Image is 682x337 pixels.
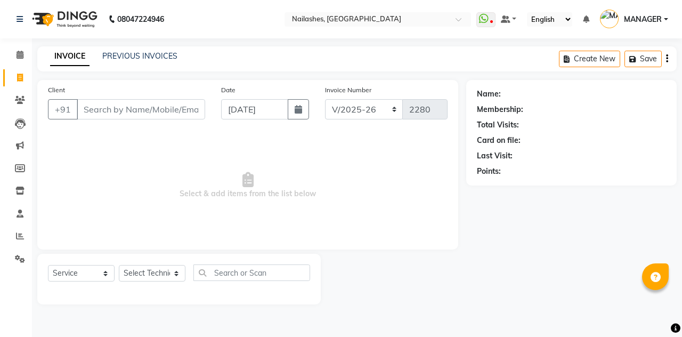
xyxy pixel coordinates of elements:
[117,4,164,34] b: 08047224946
[477,104,523,115] div: Membership:
[600,10,619,28] img: MANAGER
[27,4,100,34] img: logo
[193,264,310,281] input: Search or Scan
[48,132,448,239] span: Select & add items from the list below
[102,51,177,61] a: PREVIOUS INVOICES
[477,119,519,131] div: Total Visits:
[637,294,671,326] iframe: chat widget
[48,85,65,95] label: Client
[48,99,78,119] button: +91
[477,89,501,100] div: Name:
[477,135,521,146] div: Card on file:
[624,51,662,67] button: Save
[477,150,513,162] div: Last Visit:
[624,14,662,25] span: MANAGER
[77,99,205,119] input: Search by Name/Mobile/Email/Code
[50,47,90,66] a: INVOICE
[559,51,620,67] button: Create New
[325,85,371,95] label: Invoice Number
[477,166,501,177] div: Points:
[221,85,236,95] label: Date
